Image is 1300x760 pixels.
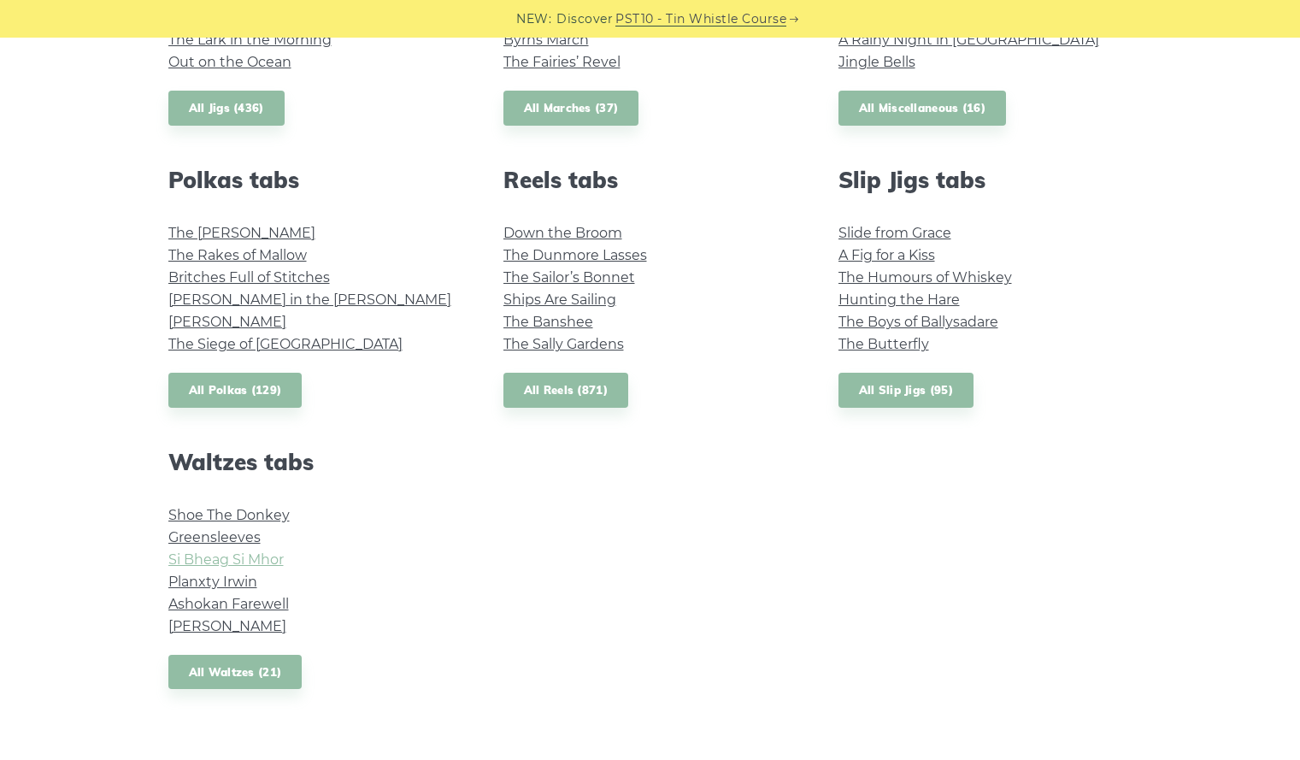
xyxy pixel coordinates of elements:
[838,167,1132,193] h2: Slip Jigs tabs
[168,596,289,612] a: Ashokan Farewell
[838,269,1012,286] a: The Humours of Whiskey
[503,292,616,308] a: Ships Are Sailing
[168,336,403,352] a: The Siege of [GEOGRAPHIC_DATA]
[838,91,1007,126] a: All Miscellaneous (16)
[168,269,330,286] a: Britches Full of Stitches
[168,373,303,408] a: All Polkas (129)
[168,507,290,523] a: Shoe The Donkey
[503,167,797,193] h2: Reels tabs
[838,225,951,241] a: Slide from Grace
[838,292,960,308] a: Hunting the Hare
[503,225,622,241] a: Down the Broom
[503,54,621,70] a: The Fairies’ Revel
[168,551,284,568] a: Si­ Bheag Si­ Mhor
[168,167,462,193] h2: Polkas tabs
[615,9,786,29] a: PST10 - Tin Whistle Course
[168,618,286,634] a: [PERSON_NAME]
[168,292,451,308] a: [PERSON_NAME] in the [PERSON_NAME]
[168,225,315,241] a: The [PERSON_NAME]
[503,247,647,263] a: The Dunmore Lasses
[838,247,935,263] a: A Fig for a Kiss
[168,449,462,475] h2: Waltzes tabs
[503,373,629,408] a: All Reels (871)
[503,314,593,330] a: The Banshee
[503,91,639,126] a: All Marches (37)
[168,54,291,70] a: Out on the Ocean
[838,32,1099,48] a: A Rainy Night in [GEOGRAPHIC_DATA]
[503,32,589,48] a: Byrns March
[516,9,551,29] span: NEW:
[838,54,915,70] a: Jingle Bells
[503,269,635,286] a: The Sailor’s Bonnet
[838,314,998,330] a: The Boys of Ballysadare
[168,574,257,590] a: Planxty Irwin
[168,91,285,126] a: All Jigs (436)
[168,247,307,263] a: The Rakes of Mallow
[168,655,303,690] a: All Waltzes (21)
[168,529,261,545] a: Greensleeves
[168,32,332,48] a: The Lark in the Morning
[503,336,624,352] a: The Sally Gardens
[838,336,929,352] a: The Butterfly
[556,9,613,29] span: Discover
[838,373,974,408] a: All Slip Jigs (95)
[168,314,286,330] a: [PERSON_NAME]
